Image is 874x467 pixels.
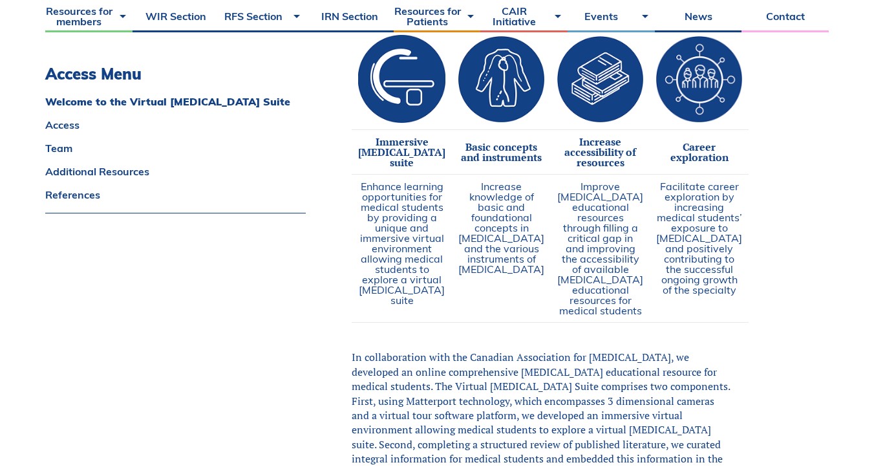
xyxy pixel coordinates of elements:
[45,143,306,153] a: Team
[45,120,306,130] a: Access
[358,135,445,169] strong: Immersive [MEDICAL_DATA] suite
[650,175,749,323] td: Facilitate career exploration by increasing medical students’ exposure to [MEDICAL_DATA] and posi...
[352,175,452,323] td: Enhance learning opportunities for medical students by providing a unique and immersive virtual e...
[45,65,306,83] h3: Access Menu
[45,96,306,107] a: Welcome to the Virtual [MEDICAL_DATA] Suite
[461,140,542,164] strong: Basic concepts and instruments
[670,140,729,164] strong: Career exploration
[564,135,636,169] strong: Increase accessibility of resources
[45,166,306,177] a: Additional Resources
[452,175,551,323] td: Increase knowledge of basic and foundational concepts in [MEDICAL_DATA] and the various instrumen...
[45,190,306,200] a: References
[551,175,650,323] td: Improve [MEDICAL_DATA] educational resources through filling a critical gap in and improving the ...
